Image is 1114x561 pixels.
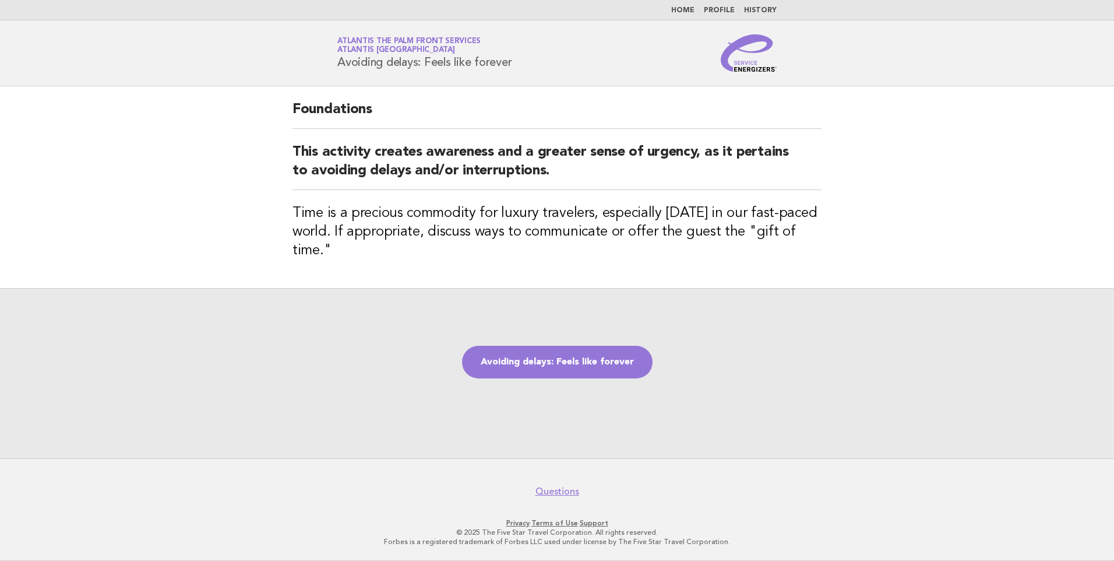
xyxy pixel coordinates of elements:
a: Support [580,519,608,527]
h2: This activity creates awareness and a greater sense of urgency, as it pertains to avoiding delays... [292,143,822,190]
p: Forbes is a registered trademark of Forbes LLC used under license by The Five Star Travel Corpora... [200,537,914,546]
span: Atlantis [GEOGRAPHIC_DATA] [337,47,455,54]
p: © 2025 The Five Star Travel Corporation. All rights reserved. [200,528,914,537]
a: History [744,7,777,14]
h3: Time is a precious commodity for luxury travelers, especially [DATE] in our fast-paced world. If ... [292,204,822,260]
a: Profile [704,7,735,14]
a: Home [671,7,695,14]
a: Avoiding delays: Feels like forever [462,346,653,378]
img: Service Energizers [721,34,777,72]
a: Questions [535,486,579,497]
a: Terms of Use [531,519,578,527]
p: · · [200,518,914,528]
a: Privacy [506,519,530,527]
h1: Avoiding delays: Feels like forever [337,38,512,68]
h2: Foundations [292,100,822,129]
a: Atlantis The Palm Front ServicesAtlantis [GEOGRAPHIC_DATA] [337,37,481,54]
